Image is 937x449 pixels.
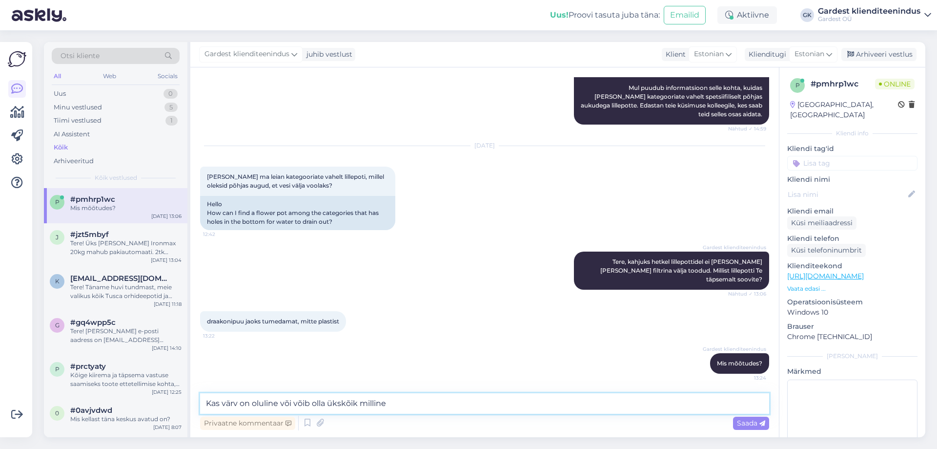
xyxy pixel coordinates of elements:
[154,300,182,308] div: [DATE] 11:18
[200,141,769,150] div: [DATE]
[70,415,182,424] div: Mis kellast täna keskus avatud on?
[790,100,898,120] div: [GEOGRAPHIC_DATA], [GEOGRAPHIC_DATA]
[787,129,917,138] div: Kliendi info
[61,51,100,61] span: Otsi kliente
[787,272,864,280] a: [URL][DOMAIN_NAME]
[204,49,289,60] span: Gardest klienditeenindus
[600,258,764,283] span: Tere, kahjuks hetkel lillepottidel ei [PERSON_NAME] [PERSON_NAME] filtrina välja toodud. Millist ...
[875,79,915,89] span: Online
[54,143,68,152] div: Kõik
[728,290,766,298] span: Nähtud ✓ 13:06
[70,371,182,388] div: Kõige kiirema ja täpsema vastuse saamiseks toote ettetellimise kohta, mis on saadaval ainult kaup...
[164,103,178,112] div: 5
[70,406,112,415] span: #0avjvdwd
[788,189,906,200] input: Lisa nimi
[95,173,137,182] span: Kõik vestlused
[745,49,786,60] div: Klienditugi
[56,234,59,241] span: j
[717,360,762,367] span: Mis mõõtudes?
[787,234,917,244] p: Kliendi telefon
[800,8,814,22] div: GK
[152,388,182,396] div: [DATE] 12:25
[787,297,917,307] p: Operatsioonisüsteem
[787,244,866,257] div: Küsi telefoninumbrit
[664,6,706,24] button: Emailid
[737,419,765,428] span: Saada
[70,274,172,283] span: kaie69235@gmail.com
[818,7,931,23] a: Gardest klienditeenindusGardest OÜ
[54,129,90,139] div: AI Assistent
[841,48,917,61] div: Arhiveeri vestlus
[70,239,182,257] div: Tere! Üks [PERSON_NAME] Ironmax 20kg mahub pakiautomaati. 2tk enam kahjuks kaalu tõttu ei mahuks.
[717,6,777,24] div: Aktiivne
[70,195,115,204] span: #pmhrp1wc
[787,366,917,377] p: Märkmed
[662,49,686,60] div: Klient
[703,345,766,353] span: Gardest klienditeenindus
[787,352,917,361] div: [PERSON_NAME]
[165,116,178,126] div: 1
[152,344,182,352] div: [DATE] 14:10
[787,261,917,271] p: Klienditeekond
[163,89,178,99] div: 0
[55,409,59,417] span: 0
[54,156,94,166] div: Arhiveeritud
[153,424,182,431] div: [DATE] 8:07
[787,216,856,230] div: Küsi meiliaadressi
[70,362,106,371] span: #prctyaty
[787,156,917,171] input: Lisa tag
[55,365,60,373] span: p
[550,9,660,21] div: Proovi tasuta juba täna:
[550,10,569,20] b: Uus!
[728,125,766,132] span: Nähtud ✓ 14:59
[200,417,295,430] div: Privaatne kommentaar
[156,70,180,83] div: Socials
[787,284,917,293] p: Vaata edasi ...
[207,173,386,189] span: [PERSON_NAME] ma leian kategooriate vahelt lillepoti, millel oleksid põhjas augud, et vesi välja ...
[811,78,875,90] div: # pmhrp1wc
[54,116,102,126] div: Tiimi vestlused
[101,70,118,83] div: Web
[818,7,920,15] div: Gardest klienditeenindus
[730,374,766,382] span: 13:24
[8,50,26,68] img: Askly Logo
[52,70,63,83] div: All
[303,49,352,60] div: juhib vestlust
[54,103,102,112] div: Minu vestlused
[787,174,917,185] p: Kliendi nimi
[787,321,917,332] p: Brauser
[54,89,66,99] div: Uus
[787,144,917,154] p: Kliendi tag'id
[787,332,917,342] p: Chrome [TECHNICAL_ID]
[70,204,182,213] div: Mis mõõtudes?
[207,318,339,325] span: draakonipuu jaoks tumedamat, mitte plastist
[200,196,395,230] div: Hello How can I find a flower pot among the categories that has holes in the bottom for water to ...
[200,393,769,414] textarea: Kas värv on oluline või võib olla ükskõik milline
[203,231,240,238] span: 12:42
[55,198,60,206] span: p
[203,332,240,340] span: 13:22
[70,318,116,327] span: #gq4wpp5c
[794,49,824,60] span: Estonian
[795,82,800,89] span: p
[55,321,60,329] span: g
[151,257,182,264] div: [DATE] 13:04
[787,307,917,318] p: Windows 10
[151,213,182,220] div: [DATE] 13:06
[694,49,724,60] span: Estonian
[70,283,182,300] div: Tere! Täname huvi tundmast, meie valikus kõik Tusca orhideepotid ja lillepotid on keraamilisest m...
[818,15,920,23] div: Gardest OÜ
[703,244,766,251] span: Gardest klienditeenindus
[55,278,60,285] span: k
[70,327,182,344] div: Tere! [PERSON_NAME] e-posti aadress on [EMAIL_ADDRESS][DOMAIN_NAME].
[787,206,917,216] p: Kliendi email
[70,230,109,239] span: #jzt5mbyf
